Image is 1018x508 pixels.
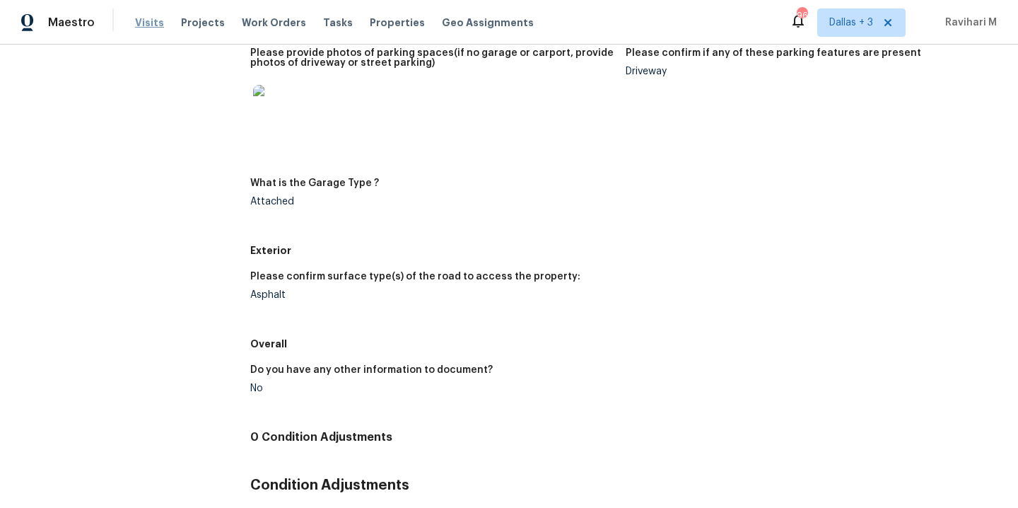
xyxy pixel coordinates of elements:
[250,197,614,207] div: Attached
[250,48,614,68] h5: Please provide photos of parking spaces(if no garage or carport, provide photos of driveway or st...
[323,18,353,28] span: Tasks
[370,16,425,30] span: Properties
[626,48,921,58] h5: Please confirm if any of these parking features are present
[250,430,1001,444] h4: 0 Condition Adjustments
[250,383,614,393] div: No
[181,16,225,30] span: Projects
[626,67,990,76] div: Driveway
[442,16,534,30] span: Geo Assignments
[250,478,1001,492] h3: Condition Adjustments
[242,16,306,30] span: Work Orders
[250,243,1001,258] h5: Exterior
[797,8,807,23] div: 96
[250,290,614,300] div: Asphalt
[940,16,997,30] span: Ravihari M
[250,272,580,282] h5: Please confirm surface type(s) of the road to access the property:
[250,178,379,188] h5: What is the Garage Type ?
[135,16,164,30] span: Visits
[829,16,873,30] span: Dallas + 3
[250,337,1001,351] h5: Overall
[250,365,493,375] h5: Do you have any other information to document?
[48,16,95,30] span: Maestro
